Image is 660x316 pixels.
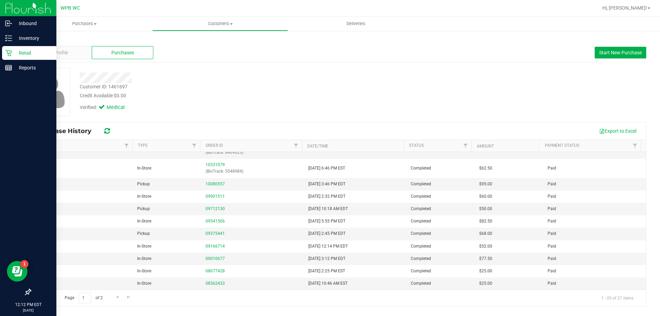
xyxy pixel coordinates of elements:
span: Paid [548,255,556,262]
button: Export to Excel [595,125,641,137]
span: In-Store [137,218,151,225]
iframe: Resource center [7,261,27,282]
input: 1 [79,293,91,303]
span: $50.00 [479,206,492,212]
span: Completed [411,218,431,225]
span: $68.00 [479,230,492,237]
span: Completed [411,255,431,262]
span: In-Store [137,280,151,287]
span: [DATE] 5:55 PM EDT [308,218,345,225]
a: Filter [629,140,641,152]
div: Verified: [80,104,134,111]
span: $82.50 [479,218,492,225]
span: Completed [411,181,431,187]
span: $0.00 [114,93,126,98]
span: Start New Purchase [599,50,642,55]
div: Customer ID: 1461697 [80,83,128,90]
span: [DATE] 10:18 AM EDT [308,206,348,212]
a: 09712130 [206,206,225,211]
span: $25.00 [479,268,492,274]
a: 09541506 [206,219,225,224]
span: Completed [411,165,431,172]
span: In-Store [137,255,151,262]
a: Status [409,143,424,148]
inline-svg: Retail [5,50,12,56]
span: Completed [411,193,431,200]
span: Paid [548,268,556,274]
p: Inventory [12,34,53,42]
p: [DATE] [3,308,53,313]
span: Pickup [137,230,150,237]
span: $25.00 [479,280,492,287]
span: Completed [411,268,431,274]
span: [DATE] 12:14 PM EDT [308,243,348,250]
a: Filter [460,140,471,152]
span: Completed [411,206,431,212]
span: $95.00 [479,181,492,187]
p: Inbound [12,19,53,28]
p: Reports [12,64,53,72]
span: WPB WC [60,5,80,11]
span: Completed [411,243,431,250]
a: 09901511 [206,194,225,199]
span: Completed [411,230,431,237]
span: [DATE] 2:25 PM EST [308,268,345,274]
span: [DATE] 10:46 AM EST [308,280,348,287]
span: Purchases [111,49,134,56]
span: Paid [548,218,556,225]
span: [DATE] 6:46 PM EST [308,165,345,172]
span: Page of 2 [59,293,108,303]
span: [DATE] 3:12 PM EDT [308,255,345,262]
span: In-Store [137,193,151,200]
span: Pickup [137,181,150,187]
iframe: Resource center unread badge [20,260,29,268]
span: Paid [548,206,556,212]
a: Filter [189,140,200,152]
inline-svg: Reports [5,64,12,71]
inline-svg: Inventory [5,35,12,42]
a: 09166714 [206,244,225,249]
span: 1 - 20 of 27 items [596,293,639,303]
a: Filter [121,140,132,152]
p: (BioTrack: 5548984) [206,168,300,175]
span: Paid [548,193,556,200]
inline-svg: Inbound [5,20,12,27]
span: Completed [411,280,431,287]
a: Date/Time [307,144,328,149]
span: Paid [548,243,556,250]
div: Credit Available: [80,92,383,99]
span: Paid [548,165,556,172]
span: In-Store [137,268,151,274]
a: 09010677 [206,256,225,261]
span: [DATE] 2:45 PM EDT [308,230,345,237]
a: Go to the last page [124,293,134,302]
span: Purchases [16,21,152,27]
span: $77.50 [479,255,492,262]
a: 10080557 [206,182,225,186]
span: Deliveries [337,21,375,27]
a: 09375441 [206,231,225,236]
button: Start New Purchase [595,47,646,58]
span: $60.00 [479,193,492,200]
a: Deliveries [288,17,424,31]
a: Amount [477,144,494,149]
span: Paid [548,181,556,187]
span: In-Store [137,243,151,250]
a: Payment Status [545,143,579,148]
span: Medical [107,104,134,111]
a: Customers [152,17,288,31]
span: Pickup [137,206,150,212]
span: In-Store [137,165,151,172]
a: Purchases [16,17,152,31]
p: (BioTrack: 8409023) [206,149,300,156]
span: [DATE] 3:46 PM EDT [308,181,345,187]
a: Go to the next page [113,293,123,302]
span: Purchase History [36,127,98,135]
a: 10331079 [206,162,225,167]
span: $52.00 [479,243,492,250]
span: Customers [153,21,288,27]
a: Type [138,143,148,148]
span: Paid [548,230,556,237]
a: Order ID [206,143,223,148]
